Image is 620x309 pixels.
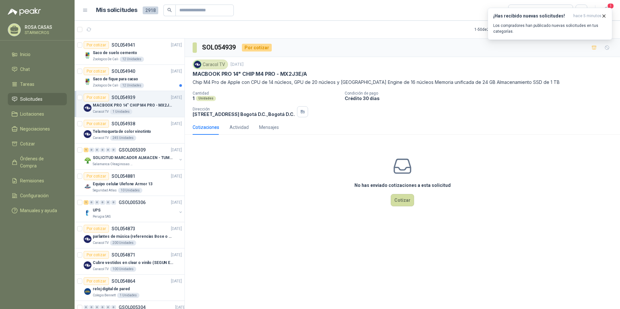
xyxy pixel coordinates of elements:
[112,174,135,178] p: SOL054881
[8,8,41,16] img: Logo peakr
[193,111,294,117] p: [STREET_ADDRESS] Bogotá D.C. , Bogotá D.C.
[100,148,105,152] div: 0
[84,183,91,190] img: Company Logo
[84,130,91,138] img: Company Logo
[93,109,109,114] p: Caracol TV
[110,135,136,141] div: 245 Unidades
[84,146,183,167] a: 1 0 0 0 0 0 GSOL005309[DATE] Company LogoSOLICITUD MARCADOR ALMACEN - TUMACOSalamanca Oleaginosas...
[84,148,89,152] div: 1
[112,226,135,231] p: SOL054873
[171,95,182,101] p: [DATE]
[193,60,228,69] div: Caracol TV
[75,248,185,275] a: Por cotizarSOL054871[DATE] Company LogoCubre vestidos en clear o vinilo (SEGUN ESPECIFICACIONES D...
[112,121,135,126] p: SOL054938
[25,31,65,35] p: STARMICROS
[110,109,132,114] div: 1 Unidades
[143,6,158,14] span: 2918
[230,124,249,131] div: Actividad
[93,76,138,82] p: Saco de fique para cacao
[112,253,135,257] p: SOL054871
[119,200,146,205] p: GSOL005306
[93,57,118,62] p: Zoologico De Cali
[193,91,340,96] p: Cantidad
[84,41,109,49] div: Por cotizar
[75,222,185,248] a: Por cotizarSOL054873[DATE] Company Logoparlantes de música (referencias Bose o Alexa) CON MARCACI...
[193,124,219,131] div: Cotizaciones
[84,235,91,243] img: Company Logo
[118,188,142,193] div: 10 Unidades
[84,199,183,219] a: 1 0 0 0 0 0 GSOL005306[DATE] Company LogoUPSPerugia SAS
[95,200,100,205] div: 0
[75,91,185,117] a: Por cotizarSOL054939[DATE] Company LogoMACBOOK PRO 14" CHIP M4 PRO - MX2J3E/ACaracol TV1 Unidades
[171,278,182,284] p: [DATE]
[231,62,244,68] p: [DATE]
[84,51,91,59] img: Company Logo
[75,65,185,91] a: Por cotizarSOL054940[DATE] Company LogoSaco de fique para cacaoZoologico De Cali12 Unidades
[171,252,182,258] p: [DATE]
[345,91,617,96] p: Condición de pago
[84,288,91,295] img: Company Logo
[171,226,182,232] p: [DATE]
[607,3,614,9] span: 1
[391,194,414,206] button: Cotizar
[8,175,67,187] a: Remisiones
[474,24,517,35] div: 1 - 50 de 2781
[8,78,67,90] a: Tareas
[84,200,89,205] div: 1
[84,277,109,285] div: Por cotizar
[93,240,109,246] p: Caracol TV
[354,182,451,189] h3: No has enviado cotizaciones a esta solicitud
[93,214,111,219] p: Perugia SAS
[20,177,44,184] span: Remisiones
[84,78,91,86] img: Company Logo
[84,94,109,101] div: Por cotizar
[93,260,173,266] p: Cubre vestidos en clear o vinilo (SEGUN ESPECIFICACIONES DEL ADJUNTO)
[93,188,117,193] p: Seguridad Atlas
[93,102,173,109] p: MACBOOK PRO 14" CHIP M4 PRO - MX2J3E/A
[194,61,201,68] img: Company Logo
[259,124,279,131] div: Mensajes
[8,189,67,202] a: Configuración
[112,95,135,100] p: SOL054939
[93,129,151,135] p: Tela moqueta de color vinotinto
[110,267,136,272] div: 100 Unidades
[242,44,272,51] div: Por cotizar
[84,120,109,128] div: Por cotizar
[493,13,571,19] h3: ¡Has recibido nuevas solicitudes!
[20,66,30,73] span: Chat
[84,156,91,164] img: Company Logo
[84,104,91,112] img: Company Logo
[84,225,109,233] div: Por cotizar
[345,96,617,101] p: Crédito 30 días
[488,8,612,40] button: ¡Has recibido nuevas solicitudes!hace 5 minutos Los compradores han publicado nuevas solicitudes ...
[111,200,116,205] div: 0
[100,200,105,205] div: 0
[93,181,152,187] p: Equipo celular Ulefone Armor 13
[8,138,67,150] a: Cotizar
[171,121,182,127] p: [DATE]
[106,148,111,152] div: 0
[171,173,182,179] p: [DATE]
[93,293,116,298] p: Colegio Bennett
[20,96,42,103] span: Solicitudes
[119,148,146,152] p: GSOL005309
[167,8,172,12] span: search
[112,69,135,74] p: SOL054940
[84,251,109,259] div: Por cotizar
[84,67,109,75] div: Por cotizar
[93,162,134,167] p: Salamanca Oleaginosas SAS
[84,261,91,269] img: Company Logo
[20,140,35,147] span: Cotizar
[93,286,130,292] p: reloj digital de pared
[89,200,94,205] div: 0
[20,155,61,169] span: Órdenes de Compra
[171,147,182,153] p: [DATE]
[93,83,118,88] p: Zoologico De Cali
[193,107,294,111] p: Dirección
[493,23,607,34] p: Los compradores han publicado nuevas solicitudes en tus categorías.
[93,267,109,272] p: Caracol TV
[120,57,144,62] div: 12 Unidades
[96,6,137,15] h1: Mis solicitudes
[202,42,237,52] h3: SOL054939
[25,25,65,29] p: ROSA CASAS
